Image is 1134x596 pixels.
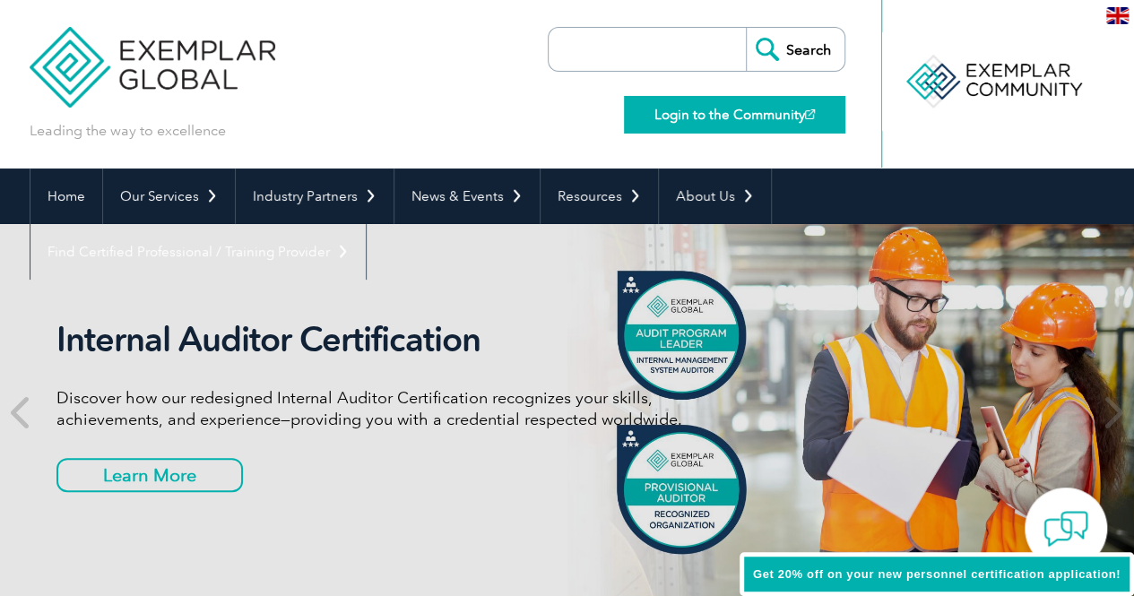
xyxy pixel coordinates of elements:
[56,458,243,492] a: Learn More
[30,168,102,224] a: Home
[30,224,366,280] a: Find Certified Professional / Training Provider
[56,319,729,360] h2: Internal Auditor Certification
[624,96,845,134] a: Login to the Community
[103,168,235,224] a: Our Services
[746,28,844,71] input: Search
[753,567,1121,581] span: Get 20% off on your new personnel certification application!
[659,168,771,224] a: About Us
[30,121,226,141] p: Leading the way to excellence
[1106,7,1129,24] img: en
[805,109,815,119] img: open_square.png
[394,168,540,224] a: News & Events
[236,168,394,224] a: Industry Partners
[56,387,729,430] p: Discover how our redesigned Internal Auditor Certification recognizes your skills, achievements, ...
[541,168,658,224] a: Resources
[1043,506,1088,551] img: contact-chat.png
